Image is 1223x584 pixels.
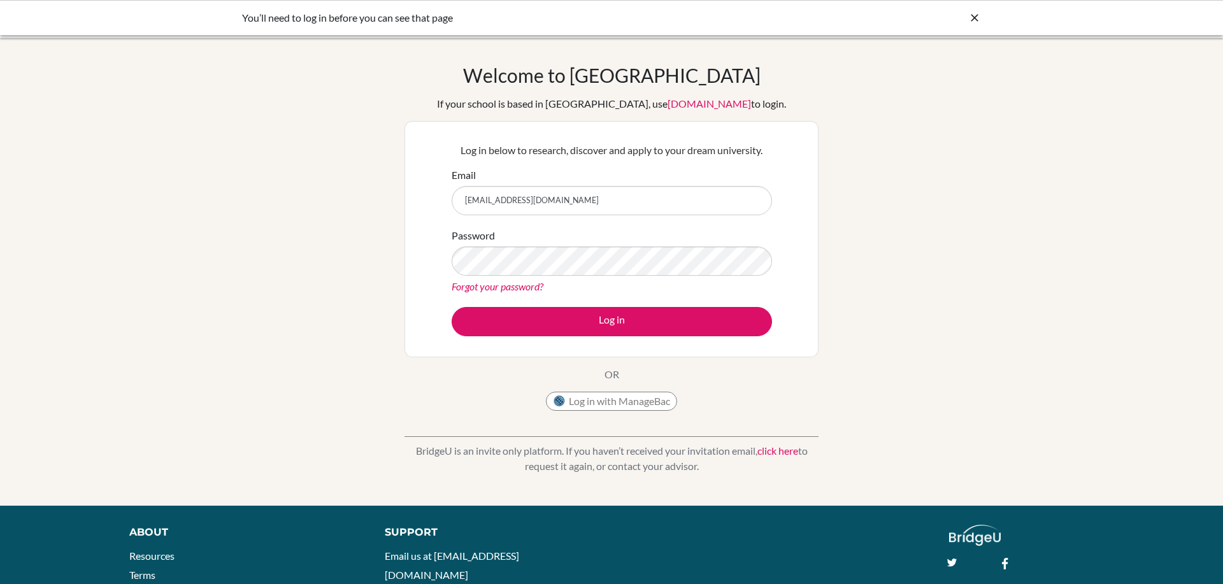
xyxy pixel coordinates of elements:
[242,10,790,25] div: You’ll need to log in before you can see that page
[404,443,819,474] p: BridgeU is an invite only platform. If you haven’t received your invitation email, to request it ...
[437,96,786,111] div: If your school is based in [GEOGRAPHIC_DATA], use to login.
[546,392,677,411] button: Log in with ManageBac
[949,525,1001,546] img: logo_white@2x-f4f0deed5e89b7ecb1c2cc34c3e3d731f90f0f143d5ea2071677605dd97b5244.png
[452,307,772,336] button: Log in
[452,143,772,158] p: Log in below to research, discover and apply to your dream university.
[757,445,798,457] a: click here
[604,367,619,382] p: OR
[385,550,519,581] a: Email us at [EMAIL_ADDRESS][DOMAIN_NAME]
[129,550,175,562] a: Resources
[668,97,751,110] a: [DOMAIN_NAME]
[452,167,476,183] label: Email
[385,525,597,540] div: Support
[452,228,495,243] label: Password
[452,280,543,292] a: Forgot your password?
[463,64,761,87] h1: Welcome to [GEOGRAPHIC_DATA]
[129,569,155,581] a: Terms
[129,525,356,540] div: About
